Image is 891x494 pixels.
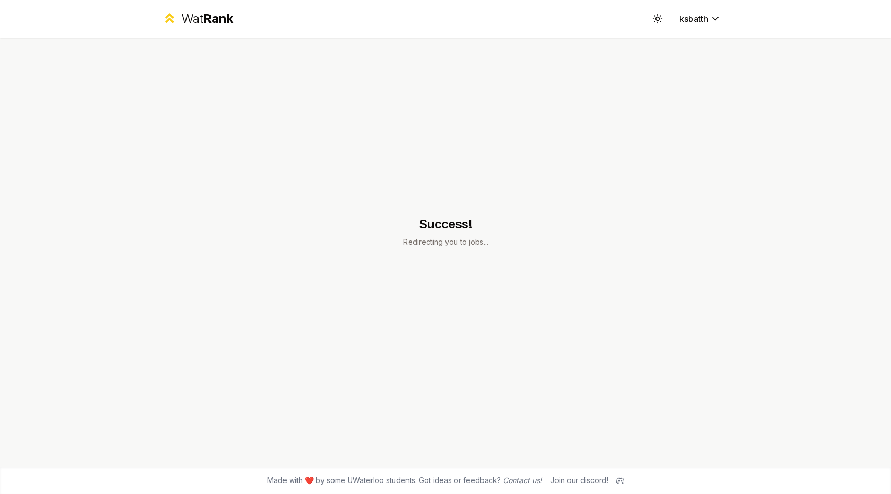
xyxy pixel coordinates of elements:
[403,216,488,233] h1: Success!
[181,10,233,27] div: Wat
[403,237,488,247] p: Redirecting you to jobs...
[503,476,542,485] a: Contact us!
[162,10,233,27] a: WatRank
[671,9,729,28] button: ksbatth
[550,475,608,486] div: Join our discord!
[203,11,233,26] span: Rank
[267,475,542,486] span: Made with ❤️ by some UWaterloo students. Got ideas or feedback?
[679,13,708,25] span: ksbatth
